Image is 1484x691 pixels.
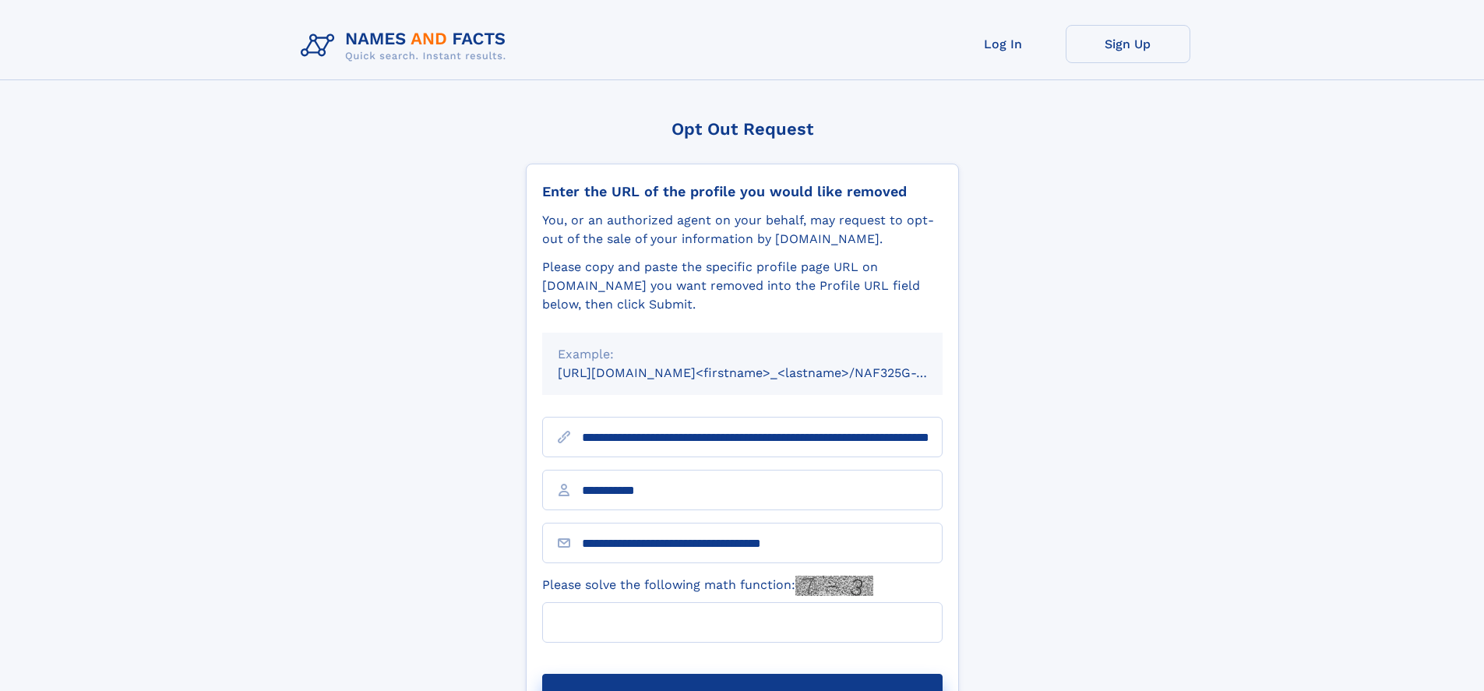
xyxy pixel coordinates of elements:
[558,345,927,364] div: Example:
[294,25,519,67] img: Logo Names and Facts
[558,365,972,380] small: [URL][DOMAIN_NAME]<firstname>_<lastname>/NAF325G-xxxxxxxx
[1066,25,1190,63] a: Sign Up
[542,211,943,249] div: You, or an authorized agent on your behalf, may request to opt-out of the sale of your informatio...
[526,119,959,139] div: Opt Out Request
[941,25,1066,63] a: Log In
[542,183,943,200] div: Enter the URL of the profile you would like removed
[542,258,943,314] div: Please copy and paste the specific profile page URL on [DOMAIN_NAME] you want removed into the Pr...
[542,576,873,596] label: Please solve the following math function:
